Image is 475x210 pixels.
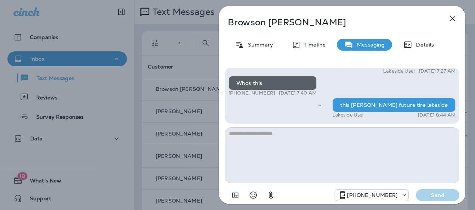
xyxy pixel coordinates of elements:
[244,42,273,48] p: Summary
[301,42,326,48] p: Timeline
[383,68,415,74] p: Lakeside User
[335,191,408,200] div: +1 (928) 232-1970
[228,17,432,28] p: Browson [PERSON_NAME]
[332,112,364,118] p: Lakeside User
[418,112,456,118] p: [DATE] 8:44 AM
[229,76,317,90] div: Whos this
[228,188,243,203] button: Add in a premade template
[412,42,434,48] p: Details
[279,90,317,96] p: [DATE] 7:40 AM
[229,90,275,96] p: [PHONE_NUMBER]
[419,68,456,74] p: [DATE] 7:27 AM
[317,101,321,108] span: Sent
[246,188,261,203] button: Select an emoji
[347,192,398,198] p: [PHONE_NUMBER]
[332,98,456,112] div: this [PERSON_NAME] future tire lakeside
[353,42,385,48] p: Messaging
